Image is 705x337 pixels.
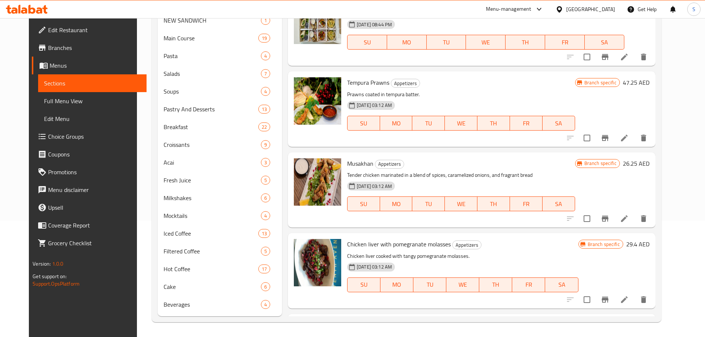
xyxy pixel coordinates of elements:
[383,279,410,290] span: MO
[48,43,141,52] span: Branches
[380,277,413,292] button: MO
[261,301,270,308] span: 4
[480,118,507,129] span: TH
[32,145,147,163] a: Coupons
[347,239,451,250] span: Chicken liver with pomegranate molasses
[50,61,141,70] span: Menus
[158,296,282,313] div: Beverages4
[261,158,270,167] div: items
[375,160,404,169] div: Appetizers
[164,69,261,78] span: Salads
[581,160,620,167] span: Branch specific
[354,21,395,28] span: [DATE] 08:44 PM
[545,277,578,292] button: SA
[347,90,575,99] p: Prawns coated in tempura batter.
[506,35,545,50] button: TH
[416,279,443,290] span: TU
[158,29,282,47] div: Main Course19
[38,92,147,110] a: Full Menu View
[479,277,512,292] button: TH
[259,35,270,42] span: 19
[448,199,474,209] span: WE
[44,114,141,123] span: Edit Menu
[380,196,413,211] button: MO
[158,65,282,82] div: Salads7
[350,279,377,290] span: SU
[48,203,141,212] span: Upsell
[158,100,282,118] div: Pastry And Desserts13
[581,79,620,86] span: Branch specific
[620,134,629,142] a: Edit menu item
[48,168,141,176] span: Promotions
[261,16,270,25] div: items
[412,196,445,211] button: TU
[588,37,621,48] span: SA
[164,176,261,185] span: Fresh Juice
[596,210,614,228] button: Branch-specific-item
[469,37,503,48] span: WE
[32,163,147,181] a: Promotions
[413,277,446,292] button: TU
[164,282,261,291] span: Cake
[579,49,595,65] span: Select to update
[164,300,261,309] div: Beverages
[347,158,373,169] span: Musakhan
[164,140,261,149] div: Croissants
[579,130,595,146] span: Select to update
[164,122,258,131] span: Breakfast
[448,118,474,129] span: WE
[620,53,629,61] a: Edit menu item
[380,116,413,131] button: MO
[347,77,389,88] span: Tempura Prawns
[508,37,542,48] span: TH
[596,48,614,66] button: Branch-specific-item
[261,247,270,256] div: items
[261,51,270,60] div: items
[48,221,141,230] span: Coverage Report
[585,241,623,248] span: Branch specific
[164,34,258,43] span: Main Course
[48,26,141,34] span: Edit Restaurant
[258,264,270,273] div: items
[259,124,270,131] span: 22
[164,264,258,273] span: Hot Coffee
[354,263,395,270] span: [DATE] 03:12 AM
[261,17,270,24] span: 1
[258,34,270,43] div: items
[33,279,80,289] a: Support.OpsPlatform
[579,292,595,307] span: Select to update
[261,176,270,185] div: items
[261,248,270,255] span: 5
[430,37,463,48] span: TU
[259,230,270,237] span: 13
[158,207,282,225] div: Mocktails4
[158,260,282,278] div: Hot Coffee17
[164,247,261,256] span: Filtered Coffee
[158,154,282,171] div: Acai3
[164,87,261,96] div: Soups
[543,196,575,211] button: SA
[164,16,261,25] span: NEW SANDWICH
[44,97,141,105] span: Full Menu View
[32,234,147,252] a: Grocery Checklist
[383,199,410,209] span: MO
[482,279,509,290] span: TH
[390,37,424,48] span: MO
[33,259,51,269] span: Version:
[158,189,282,207] div: Milkshakes6
[354,183,395,190] span: [DATE] 03:12 AM
[38,110,147,128] a: Edit Menu
[347,116,380,131] button: SU
[258,105,270,114] div: items
[635,210,652,228] button: delete
[347,35,387,50] button: SU
[261,87,270,96] div: items
[350,118,377,129] span: SU
[515,279,542,290] span: FR
[164,158,261,167] span: Acai
[387,35,427,50] button: MO
[585,35,624,50] button: SA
